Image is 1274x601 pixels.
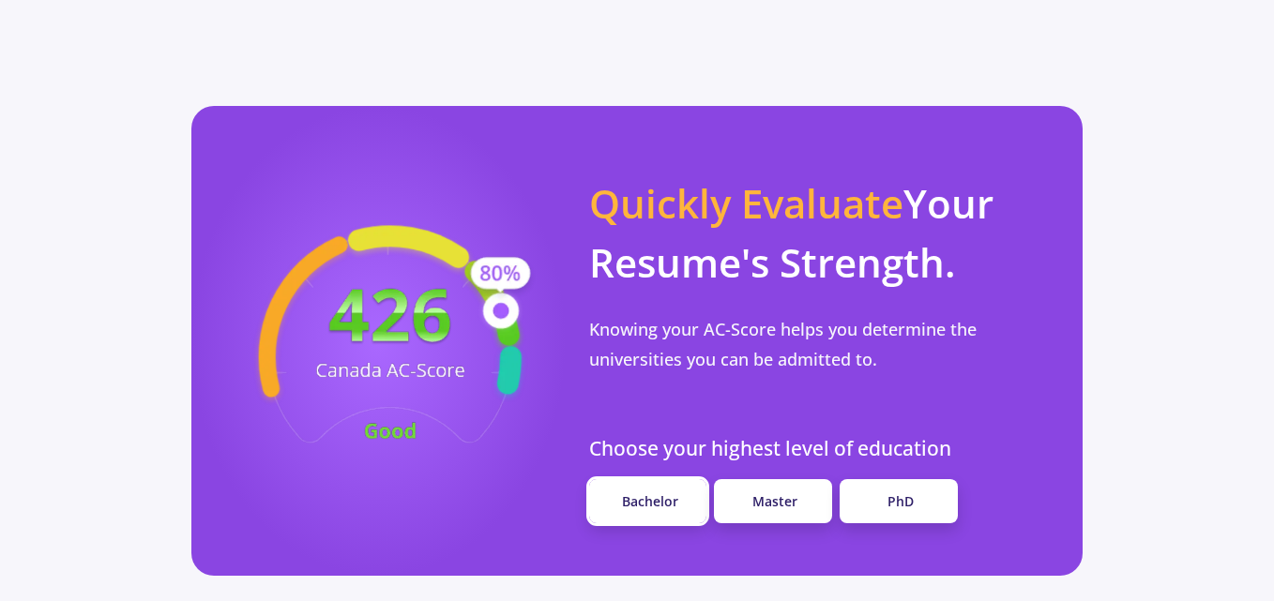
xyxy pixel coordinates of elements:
a: PhD [840,479,958,523]
span: Bachelor [622,492,678,510]
p: Knowing your AC-Score helps you determine the universities you can be admitted to. [589,314,1061,375]
span: Master [752,492,797,510]
p: Your Resume's Strength. [589,173,1061,292]
img: acscore [196,200,584,481]
a: Bachelor [589,479,707,523]
span: PhD [887,492,914,510]
p: Choose your highest level of education [589,434,1061,464]
a: Master [714,479,832,523]
span: Quickly Evaluate [589,176,903,230]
